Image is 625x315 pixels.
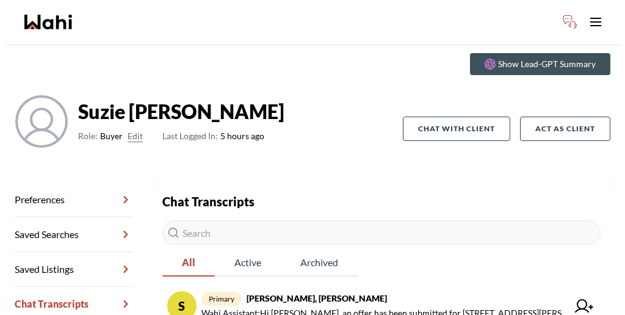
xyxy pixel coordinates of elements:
button: Toggle open navigation menu [583,10,608,34]
a: Saved Searches [15,217,133,252]
span: primary [201,292,242,306]
button: Show Lead-GPT Summary [470,53,610,75]
span: Buyer [100,129,123,143]
span: Last Logged In: [162,131,218,141]
a: Preferences [15,183,133,217]
span: Role: [78,129,98,143]
button: Archived [281,250,358,277]
button: All [162,250,215,277]
input: Search [162,220,601,245]
button: Chat with client [403,117,510,141]
p: Show Lead-GPT Summary [498,58,596,70]
span: Archived [281,250,358,275]
a: Wahi homepage [24,15,72,29]
strong: Suzie [PERSON_NAME] [78,100,284,124]
a: Saved Listings [15,252,133,287]
strong: Chat Transcripts [162,194,255,209]
button: Edit [128,129,143,143]
strong: [PERSON_NAME], [PERSON_NAME] [247,293,387,303]
button: Act as Client [520,117,610,141]
span: All [162,250,215,275]
button: Active [215,250,281,277]
span: 5 hours ago [162,129,264,143]
span: Active [215,250,281,275]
